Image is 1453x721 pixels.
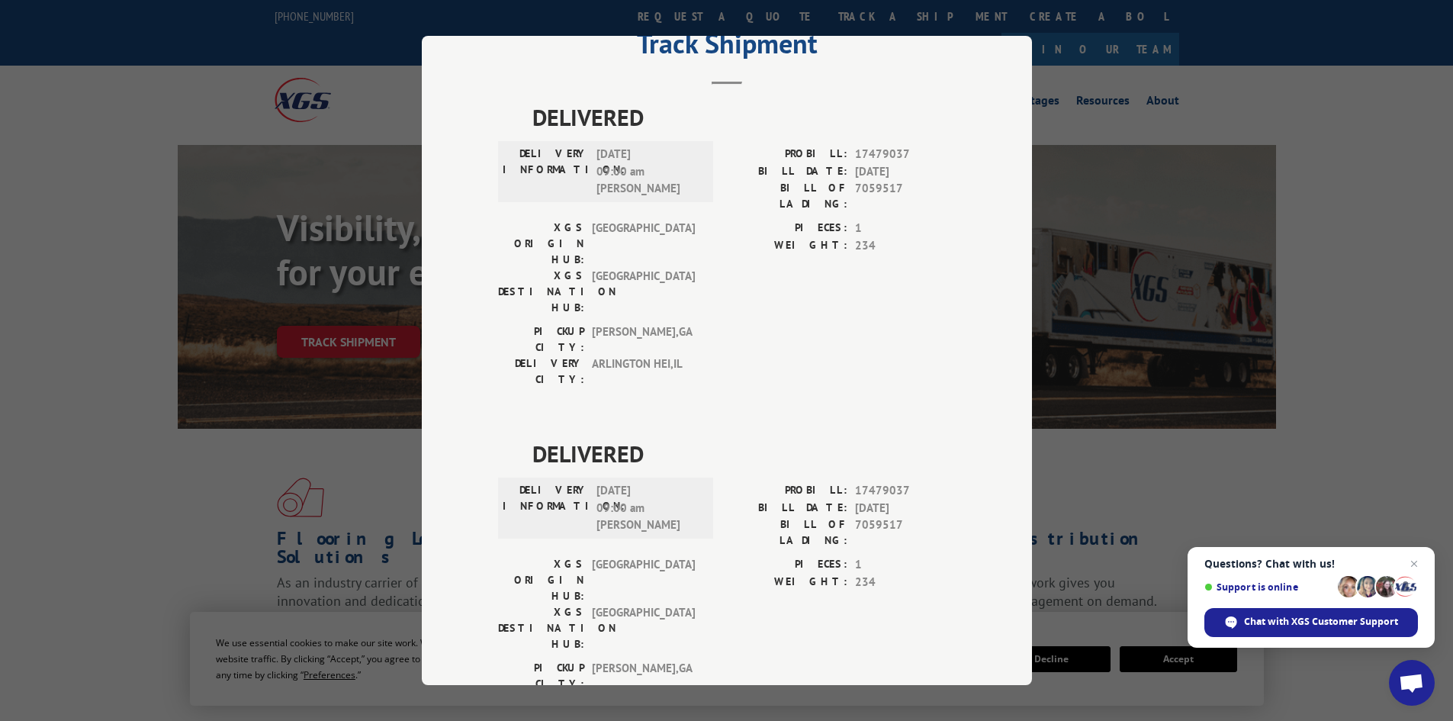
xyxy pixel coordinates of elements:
[855,574,956,591] span: 234
[532,100,956,134] span: DELIVERED
[855,517,956,549] span: 7059517
[498,33,956,62] h2: Track Shipment
[498,356,584,388] label: DELIVERY CITY:
[727,574,847,591] label: WEIGHT:
[855,482,956,500] span: 17479037
[727,163,847,181] label: BILL DATE:
[498,323,584,356] label: PICKUP CITY:
[727,500,847,517] label: BILL DATE:
[855,146,956,163] span: 17479037
[592,268,695,316] span: [GEOGRAPHIC_DATA]
[498,220,584,268] label: XGS ORIGIN HUB:
[503,482,589,534] label: DELIVERY INFORMATION:
[596,482,699,534] span: [DATE] 09:00 am [PERSON_NAME]
[727,180,847,212] label: BILL OF LADING:
[592,220,695,268] span: [GEOGRAPHIC_DATA]
[855,180,956,212] span: 7059517
[596,146,699,198] span: [DATE] 09:00 am [PERSON_NAME]
[855,237,956,255] span: 234
[1389,660,1435,706] div: Open chat
[855,500,956,517] span: [DATE]
[532,436,956,471] span: DELIVERED
[727,146,847,163] label: PROBILL:
[727,556,847,574] label: PIECES:
[727,517,847,549] label: BILL OF LADING:
[498,660,584,692] label: PICKUP CITY:
[1405,555,1423,573] span: Close chat
[592,556,695,604] span: [GEOGRAPHIC_DATA]
[1204,558,1418,570] span: Questions? Chat with us!
[592,604,695,652] span: [GEOGRAPHIC_DATA]
[855,556,956,574] span: 1
[1204,608,1418,637] div: Chat with XGS Customer Support
[855,163,956,181] span: [DATE]
[503,146,589,198] label: DELIVERY INFORMATION:
[855,220,956,237] span: 1
[727,220,847,237] label: PIECES:
[1244,615,1398,629] span: Chat with XGS Customer Support
[498,604,584,652] label: XGS DESTINATION HUB:
[498,268,584,316] label: XGS DESTINATION HUB:
[592,323,695,356] span: [PERSON_NAME] , GA
[1204,581,1332,593] span: Support is online
[727,237,847,255] label: WEIGHT:
[498,556,584,604] label: XGS ORIGIN HUB:
[727,482,847,500] label: PROBILL:
[592,356,695,388] span: ARLINGTON HEI , IL
[592,660,695,692] span: [PERSON_NAME] , GA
